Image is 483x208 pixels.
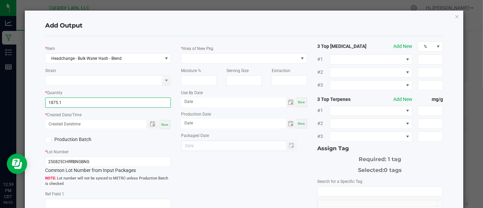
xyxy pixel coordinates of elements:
[46,120,139,128] input: Created Datetime
[393,43,412,50] button: Add New
[317,153,443,163] div: Required: 1 tag
[317,56,330,63] span: #1
[384,167,402,173] span: 0 tags
[45,68,56,74] label: Strain
[181,98,286,106] input: Date
[317,144,443,153] div: Assign Tag
[330,132,412,142] span: NO DATA FOUND
[47,149,69,155] label: Lot Number
[45,136,103,143] label: Production Batch
[317,163,443,174] div: Selected:
[317,107,330,114] span: #1
[45,191,64,197] label: Ref Field 1
[272,68,290,74] label: Extraction
[161,123,168,126] span: Now
[317,178,362,185] label: Search for a Specific Tag
[47,112,82,118] label: Created Date/Time
[298,122,305,125] span: Now
[227,68,249,74] label: Serving Size
[47,90,62,96] label: Quantity
[181,90,203,96] label: Use By Date
[45,21,443,30] h4: Add Output
[146,120,160,128] span: Toggle popup
[330,106,412,116] span: NO DATA FOUND
[181,68,201,74] label: Moisture %
[181,133,209,139] label: Packaged Date
[317,43,368,50] strong: 3 Top [MEDICAL_DATA]
[298,100,305,104] span: Now
[317,69,330,76] span: #2
[317,120,330,127] span: #2
[317,82,330,89] span: #3
[46,54,162,63] span: Headchange - Bulk Water Hash - Blend
[181,111,211,117] label: Production Date
[45,176,171,187] span: Lot number will not be synced to METRC unless Production Batch is checked
[181,119,286,127] input: Date
[47,46,55,52] label: Item
[286,98,296,107] span: Toggle calendar
[317,96,368,103] strong: 3 Top Terpenes
[7,154,27,174] iframe: Resource center
[418,96,443,103] strong: mg/g
[286,119,296,128] span: Toggle calendar
[45,157,171,174] div: Common Lot Number from Input Packages
[393,96,412,103] button: Add New
[317,133,330,140] span: #3
[418,42,434,51] span: %
[330,119,412,129] span: NO DATA FOUND
[183,46,213,52] label: Area of New Pkg
[318,187,443,196] input: NO DATA FOUND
